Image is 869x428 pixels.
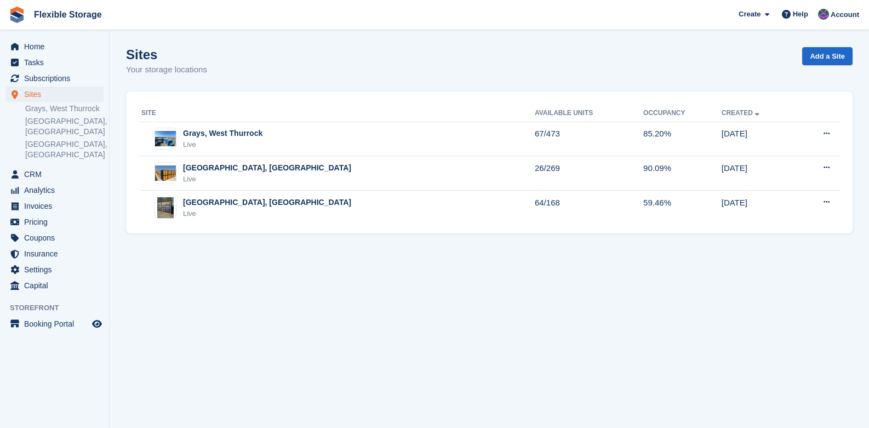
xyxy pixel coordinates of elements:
[831,9,859,20] span: Account
[183,139,262,150] div: Live
[5,246,104,261] a: menu
[9,7,25,23] img: stora-icon-8386f47178a22dfd0bd8f6a31ec36ba5ce8667c1dd55bd0f319d3a0aa187defe.svg
[24,246,90,261] span: Insurance
[5,167,104,182] a: menu
[5,198,104,214] a: menu
[5,71,104,86] a: menu
[24,316,90,332] span: Booking Portal
[5,214,104,230] a: menu
[24,182,90,198] span: Analytics
[643,105,722,122] th: Occupancy
[155,131,176,147] img: Image of Grays, West Thurrock site
[183,162,351,174] div: [GEOGRAPHIC_DATA], [GEOGRAPHIC_DATA]
[5,262,104,277] a: menu
[24,55,90,70] span: Tasks
[535,191,643,225] td: 64/168
[24,198,90,214] span: Invoices
[155,166,176,181] img: Image of Aveley, Essex site
[24,167,90,182] span: CRM
[5,230,104,246] a: menu
[722,156,796,191] td: [DATE]
[183,128,262,139] div: Grays, West Thurrock
[24,71,90,86] span: Subscriptions
[643,191,722,225] td: 59.46%
[5,182,104,198] a: menu
[535,156,643,191] td: 26/269
[24,230,90,246] span: Coupons
[24,262,90,277] span: Settings
[25,104,104,114] a: Grays, West Thurrock
[535,122,643,156] td: 67/473
[535,105,643,122] th: Available Units
[793,9,808,20] span: Help
[24,87,90,102] span: Sites
[24,278,90,293] span: Capital
[10,303,109,313] span: Storefront
[5,39,104,54] a: menu
[183,197,351,208] div: [GEOGRAPHIC_DATA], [GEOGRAPHIC_DATA]
[818,9,829,20] img: Daniel Douglas
[739,9,761,20] span: Create
[5,87,104,102] a: menu
[157,197,174,219] img: Image of Chelmsford, Essex site
[183,208,351,219] div: Live
[24,39,90,54] span: Home
[25,139,104,160] a: [GEOGRAPHIC_DATA], [GEOGRAPHIC_DATA]
[126,64,207,76] p: Your storage locations
[722,122,796,156] td: [DATE]
[5,278,104,293] a: menu
[90,317,104,330] a: Preview store
[183,174,351,185] div: Live
[802,47,853,65] a: Add a Site
[643,156,722,191] td: 90.09%
[30,5,106,24] a: Flexible Storage
[5,316,104,332] a: menu
[722,191,796,225] td: [DATE]
[643,122,722,156] td: 85.20%
[722,109,762,117] a: Created
[139,105,535,122] th: Site
[24,214,90,230] span: Pricing
[126,47,207,62] h1: Sites
[5,55,104,70] a: menu
[25,116,104,137] a: [GEOGRAPHIC_DATA], [GEOGRAPHIC_DATA]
